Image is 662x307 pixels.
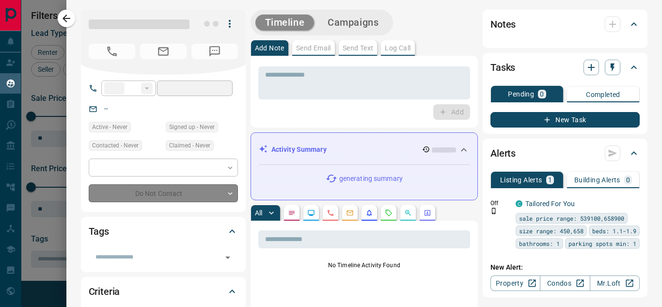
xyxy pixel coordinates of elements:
div: Criteria [89,280,238,303]
span: size range: 450,658 [519,226,583,236]
svg: Notes [288,209,296,217]
div: Alerts [490,142,640,165]
p: 0 [540,91,544,97]
a: Mr.Loft [590,275,640,291]
button: New Task [490,112,640,128]
span: Claimed - Never [169,141,210,150]
div: Notes [490,13,640,36]
div: Activity Summary [259,141,470,159]
p: Pending [508,91,534,97]
svg: Opportunities [404,209,412,217]
button: Campaigns [318,15,388,31]
span: bathrooms: 1 [519,239,560,248]
span: No Number [191,44,238,59]
a: -- [104,105,108,113]
svg: Lead Browsing Activity [307,209,315,217]
a: Condos [540,275,590,291]
svg: Push Notification Only [490,208,497,214]
span: sale price range: 539100,658900 [519,213,624,223]
p: Add Note [255,45,284,51]
span: No Number [89,44,135,59]
h2: Tags [89,224,109,239]
div: Do Not Contact [89,184,238,202]
p: All [255,210,263,216]
span: No Email [140,44,187,59]
h2: Alerts [490,145,516,161]
svg: Emails [346,209,354,217]
svg: Requests [385,209,393,217]
span: Active - Never [92,122,127,132]
p: 0 [626,177,630,183]
svg: Listing Alerts [365,209,373,217]
p: New Alert: [490,262,640,273]
h2: Tasks [490,60,515,75]
p: No Timeline Activity Found [258,261,470,270]
p: Activity Summary [271,145,327,155]
p: Building Alerts [574,177,620,183]
p: Listing Alerts [500,177,542,183]
svg: Calls [327,209,334,217]
a: Property [490,275,540,291]
div: condos.ca [516,200,522,207]
span: Signed up - Never [169,122,215,132]
a: Tailored For You [525,200,575,208]
div: Tasks [490,56,640,79]
span: beds: 1.1-1.9 [592,226,636,236]
span: parking spots min: 1 [568,239,636,248]
div: Tags [89,220,238,243]
h2: Criteria [89,284,120,299]
button: Open [221,251,235,264]
svg: Agent Actions [424,209,431,217]
p: generating summary [339,174,403,184]
p: 1 [548,177,552,183]
p: Completed [586,91,620,98]
span: Contacted - Never [92,141,139,150]
p: Off [490,199,510,208]
h2: Notes [490,16,516,32]
button: Timeline [255,15,315,31]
